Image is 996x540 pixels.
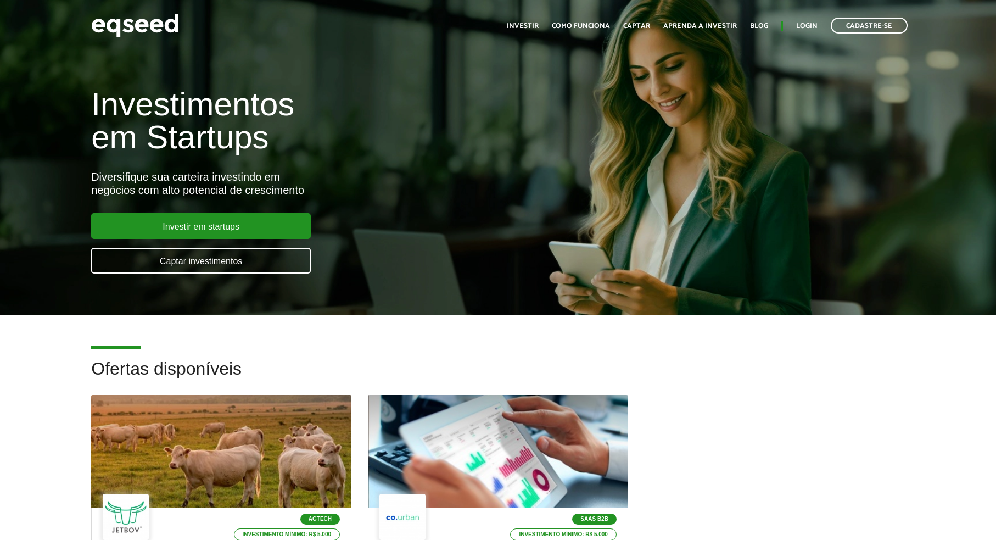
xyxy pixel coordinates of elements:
a: Aprenda a investir [663,23,737,30]
a: Investir [507,23,539,30]
h2: Ofertas disponíveis [91,359,905,395]
a: Captar investimentos [91,248,311,274]
a: Captar [623,23,650,30]
img: EqSeed [91,11,179,40]
a: Login [796,23,818,30]
div: Diversifique sua carteira investindo em negócios com alto potencial de crescimento [91,170,573,197]
a: Investir em startups [91,213,311,239]
a: Cadastre-se [831,18,908,34]
p: Agtech [300,514,340,525]
p: SaaS B2B [572,514,617,525]
a: Blog [750,23,768,30]
h1: Investimentos em Startups [91,88,573,154]
a: Como funciona [552,23,610,30]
